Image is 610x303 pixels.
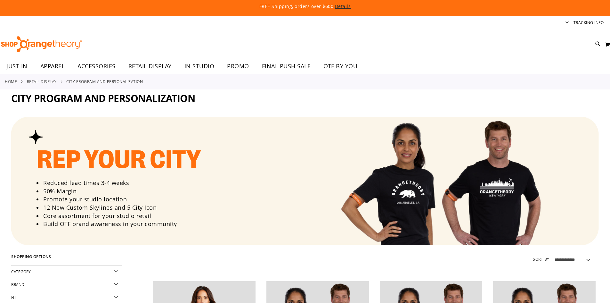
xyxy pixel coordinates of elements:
li: 12 New Custom Skylines and 5 City Icon [43,204,237,212]
span: Fit [11,295,16,300]
strong: Shopping Options [11,252,122,265]
button: Account menu [565,20,569,26]
div: Brand [11,278,122,291]
a: APPAREL [34,59,71,74]
li: Core assortment for your studio retail [43,212,237,220]
a: RETAIL DISPLAY [27,79,57,84]
a: ACCESSORIES [71,59,122,74]
li: Promote your studio location [43,195,237,204]
div: Category [11,265,122,278]
span: JUST IN [6,59,28,73]
label: Sort By [533,257,549,262]
span: Brand [11,282,24,287]
h2: Rep Your City [37,147,599,173]
a: Tracking Info [573,20,604,25]
a: Home [5,79,17,84]
span: FINAL PUSH SALE [262,59,311,73]
a: OTF BY YOU [317,59,364,74]
span: OTF BY YOU [323,59,357,73]
span: APPAREL [40,59,65,73]
span: PROMO [227,59,249,73]
a: Details [335,3,351,9]
li: 50% Margin [43,187,237,196]
a: FINAL PUSH SALE [256,59,317,74]
span: CITY PROGRAM AND PERSONALIZATION [11,92,195,105]
a: PROMO [221,59,256,74]
span: RETAIL DISPLAY [128,59,172,73]
strong: CITY PROGRAM AND PERSONALIZATION [66,79,143,84]
li: Build OTF brand awareness in your community [43,220,237,228]
span: IN STUDIO [184,59,215,73]
a: IN STUDIO [178,59,221,74]
span: Category [11,269,31,274]
a: RETAIL DISPLAY [122,59,178,73]
span: ACCESSORIES [77,59,116,73]
p: FREE Shipping, orders over $600. [113,3,497,10]
li: Reduced lead times 3-4 weeks [43,179,237,187]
